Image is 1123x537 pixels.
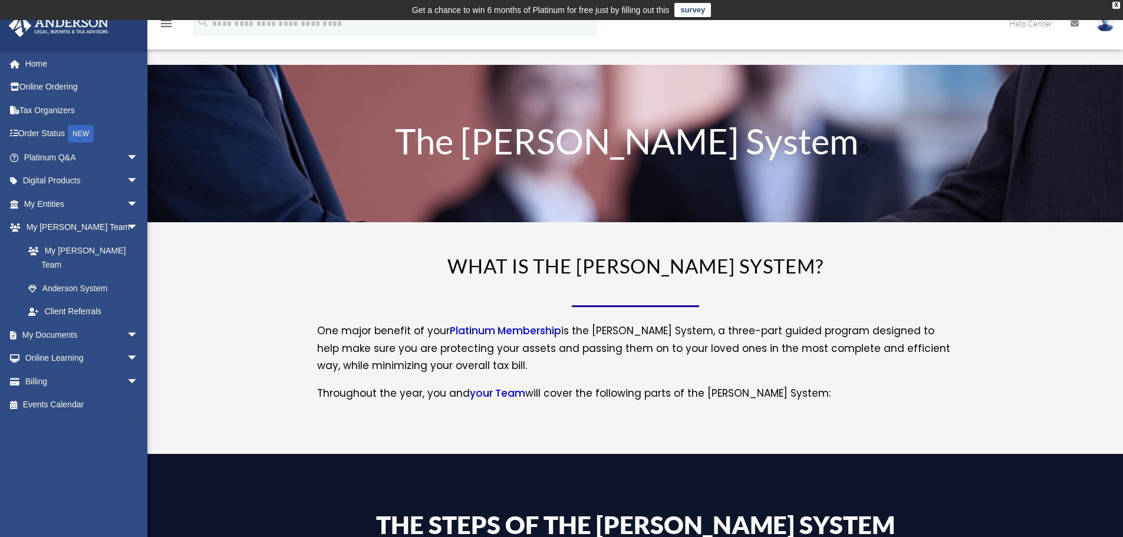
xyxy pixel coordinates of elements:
[127,192,150,216] span: arrow_drop_down
[8,192,156,216] a: My Entitiesarrow_drop_down
[8,216,156,239] a: My [PERSON_NAME] Teamarrow_drop_down
[317,385,954,403] p: Throughout the year, you and will cover the following parts of the [PERSON_NAME] System:
[450,324,561,344] a: Platinum Membership
[1096,15,1114,32] img: User Pic
[674,3,711,17] a: survey
[317,123,954,164] h1: The [PERSON_NAME] System
[159,17,173,31] i: menu
[68,125,94,143] div: NEW
[8,370,156,393] a: Billingarrow_drop_down
[8,169,156,193] a: Digital Productsarrow_drop_down
[8,98,156,122] a: Tax Organizers
[1112,2,1120,9] div: close
[8,52,156,75] a: Home
[197,16,210,29] i: search
[8,146,156,169] a: Platinum Q&Aarrow_drop_down
[127,347,150,371] span: arrow_drop_down
[17,300,156,324] a: Client Referrals
[8,75,156,99] a: Online Ordering
[17,276,150,300] a: Anderson System
[127,169,150,193] span: arrow_drop_down
[447,254,824,278] span: WHAT IS THE [PERSON_NAME] SYSTEM?
[8,323,156,347] a: My Documentsarrow_drop_down
[127,323,150,347] span: arrow_drop_down
[127,216,150,240] span: arrow_drop_down
[5,14,112,37] img: Anderson Advisors Platinum Portal
[17,239,156,276] a: My [PERSON_NAME] Team
[159,21,173,31] a: menu
[127,370,150,394] span: arrow_drop_down
[8,122,156,146] a: Order StatusNEW
[412,3,670,17] div: Get a chance to win 6 months of Platinum for free just by filling out this
[8,347,156,370] a: Online Learningarrow_drop_down
[127,146,150,170] span: arrow_drop_down
[8,393,156,417] a: Events Calendar
[317,322,954,385] p: One major benefit of your is the [PERSON_NAME] System, a three-part guided program designed to he...
[470,386,525,406] a: your Team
